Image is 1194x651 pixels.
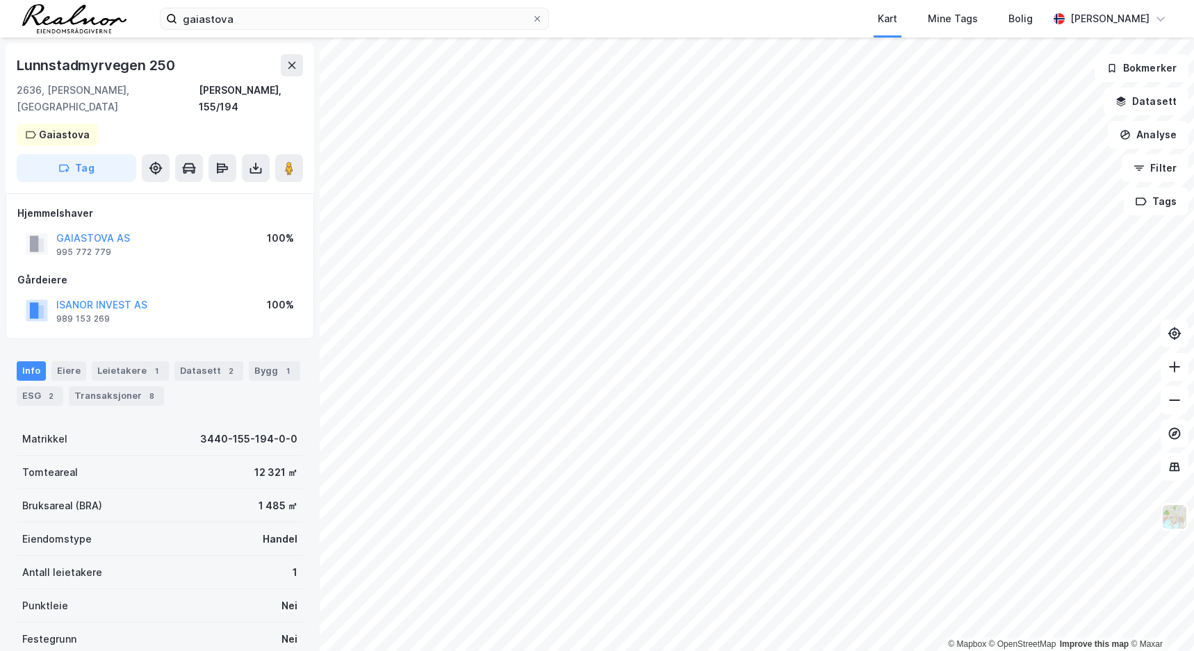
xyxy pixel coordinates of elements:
div: 1 [293,564,297,581]
button: Filter [1122,154,1188,182]
div: Lunnstadmyrvegen 250 [17,54,178,76]
div: 2 [44,389,58,403]
div: Hjemmelshaver [17,205,302,222]
div: ESG [17,386,63,406]
div: Punktleie [22,598,68,614]
div: Eiendomstype [22,531,92,547]
div: Festegrunn [22,631,76,648]
div: 100% [267,230,294,247]
div: Nei [281,598,297,614]
div: 1 485 ㎡ [259,497,297,514]
img: Z [1161,504,1188,530]
button: Tags [1124,188,1188,215]
div: Bruksareal (BRA) [22,497,102,514]
iframe: Chat Widget [1125,584,1194,651]
div: 995 772 779 [56,247,111,258]
div: Gaiastova [39,126,90,143]
a: Mapbox [948,639,986,649]
button: Tag [17,154,136,182]
div: Nei [281,631,297,648]
div: 12 321 ㎡ [254,464,297,481]
div: Mine Tags [928,10,978,27]
a: OpenStreetMap [989,639,1056,649]
div: [PERSON_NAME] [1070,10,1150,27]
button: Bokmerker [1095,54,1188,82]
div: 989 153 269 [56,313,110,324]
div: Eiere [51,361,86,381]
div: Handel [263,531,297,547]
div: Datasett [174,361,243,381]
div: Gårdeiere [17,272,302,288]
div: Kontrollprogram for chat [1125,584,1194,651]
div: Leietakere [92,361,169,381]
div: Kart [878,10,897,27]
button: Datasett [1104,88,1188,115]
input: Søk på adresse, matrikkel, gårdeiere, leietakere eller personer [177,8,532,29]
a: Improve this map [1060,639,1129,649]
div: [PERSON_NAME], 155/194 [199,82,303,115]
div: 8 [145,389,158,403]
div: 1 [149,364,163,378]
div: 1 [281,364,295,378]
div: 2 [224,364,238,378]
div: 2636, [PERSON_NAME], [GEOGRAPHIC_DATA] [17,82,199,115]
img: realnor-logo.934646d98de889bb5806.png [22,4,126,33]
div: Bygg [249,361,300,381]
div: Bolig [1008,10,1033,27]
div: 3440-155-194-0-0 [200,431,297,447]
div: Antall leietakere [22,564,102,581]
div: Tomteareal [22,464,78,481]
div: Info [17,361,46,381]
div: Transaksjoner [69,386,164,406]
button: Analyse [1108,121,1188,149]
div: 100% [267,297,294,313]
div: Matrikkel [22,431,67,447]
